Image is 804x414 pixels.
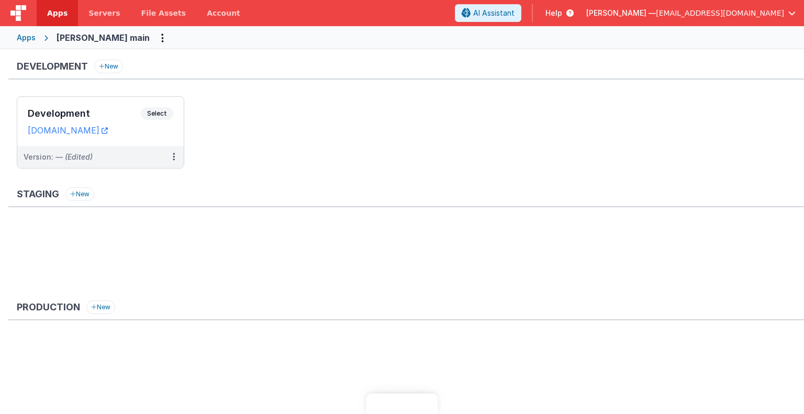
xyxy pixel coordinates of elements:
[28,125,108,136] a: [DOMAIN_NAME]
[473,8,515,18] span: AI Assistant
[88,8,120,18] span: Servers
[586,8,656,18] span: [PERSON_NAME] —
[24,152,93,162] div: Version: —
[57,31,150,44] div: [PERSON_NAME] main
[94,60,123,73] button: New
[141,8,186,18] span: File Assets
[47,8,68,18] span: Apps
[17,302,80,312] h3: Production
[141,107,173,120] span: Select
[86,300,115,314] button: New
[154,29,171,46] button: Options
[455,4,521,22] button: AI Assistant
[17,61,88,72] h3: Development
[545,8,562,18] span: Help
[65,152,93,161] span: (Edited)
[586,8,796,18] button: [PERSON_NAME] — [EMAIL_ADDRESS][DOMAIN_NAME]
[17,189,59,199] h3: Staging
[28,108,141,119] h3: Development
[656,8,784,18] span: [EMAIL_ADDRESS][DOMAIN_NAME]
[17,32,36,43] div: Apps
[65,187,94,201] button: New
